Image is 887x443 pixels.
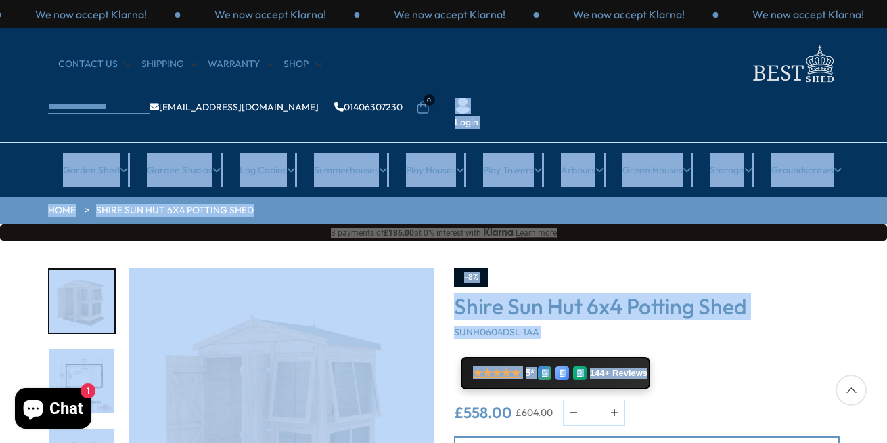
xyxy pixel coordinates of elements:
span: 0 [424,94,435,106]
del: £604.00 [516,408,553,417]
p: We now accept Klarna! [394,7,505,22]
div: 3 / 3 [539,7,719,22]
a: [EMAIL_ADDRESS][DOMAIN_NAME] [150,102,319,112]
p: We now accept Klarna! [214,7,326,22]
img: logo [745,42,840,86]
a: Storage [710,153,752,187]
p: We now accept Klarna! [573,7,685,22]
h3: Shire Sun Hut 6x4 Potting Shed [454,293,840,319]
div: G [538,366,551,380]
p: We now accept Klarna! [752,7,864,22]
span: ★★★★★ [473,366,520,379]
span: SUNH0604DSL-1AA [454,326,539,338]
img: Sunhut6x4FLOORPLAN_016f0f15-a55d-4ab6-98e2-a9414e811e92_200x200.jpg [49,349,114,413]
a: 01406307230 [334,102,403,112]
a: Groundscrews [771,153,842,187]
img: User Icon [455,98,471,114]
a: Play Houses [406,153,464,187]
a: Warranty [208,58,273,71]
a: Play Towers [483,153,542,187]
div: R [573,366,587,380]
div: 1 / 12 [48,268,116,335]
a: ★★★★★ 5* G E R 144+ Reviews [461,357,650,389]
a: Green Houses [622,153,691,187]
p: We now accept Klarna! [35,7,147,22]
div: 2 / 12 [48,347,116,414]
a: 0 [416,101,430,114]
a: Garden Shed [63,153,128,187]
span: 144+ [590,368,610,379]
div: 2 / 3 [360,7,539,22]
a: HOME [48,204,76,217]
a: Log Cabins [240,153,295,187]
div: E [555,366,569,380]
a: Garden Studios [147,153,221,187]
span: Reviews [612,368,647,379]
a: Shipping [141,58,198,71]
a: Shop [283,58,322,71]
a: Shire Sun Hut 6x4 Potting Shed [96,204,254,217]
a: Summerhouses [314,153,387,187]
ins: £558.00 [454,405,512,420]
div: -8% [454,268,488,287]
div: 1 / 3 [181,7,360,22]
a: Login [455,116,478,129]
a: CONTACT US [58,58,131,71]
div: 3 / 3 [1,7,181,22]
img: Sunhut6Gx4RenderWhite3_a3978c5c-67b3-4815-89c6-1a2014b4dd81_200x200.jpg [49,270,114,333]
a: Arbours [561,153,604,187]
inbox-online-store-chat: Shopify online store chat [11,388,95,432]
